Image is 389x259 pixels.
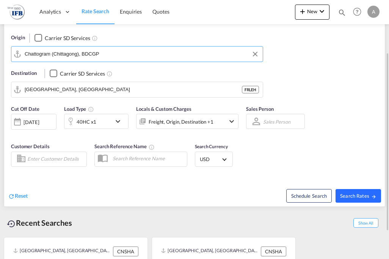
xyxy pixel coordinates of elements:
[149,144,155,150] md-icon: Your search will be saved by the below given name
[200,156,221,163] span: USD
[50,70,105,78] md-checkbox: Checkbox No Ink
[152,8,169,15] span: Quotes
[88,106,94,112] md-icon: Select multiple loads to view rates
[262,116,291,127] md-select: Sales Person
[82,8,109,14] span: Rate Search
[8,192,28,200] div: icon-refreshReset
[261,247,286,256] div: CNSHA
[242,86,259,93] div: FRLEH
[295,5,329,20] button: icon-plus 400-fgNewicon-chevron-down
[45,34,90,42] div: Carrier SD Services
[317,7,326,16] md-icon: icon-chevron-down
[15,192,28,199] span: Reset
[336,189,381,203] button: Search Ratesicon-arrow-right
[7,219,16,228] md-icon: icon-backup-restore
[64,106,94,112] span: Load Type
[298,7,307,16] md-icon: icon-plus 400-fg
[39,8,61,16] span: Analytics
[11,129,17,139] md-datepicker: Select
[92,35,98,41] md-icon: Unchecked: Search for CY (Container Yard) services for all selected carriers.Checked : Search for...
[353,218,378,228] span: Show All
[11,70,37,77] span: Destination
[4,214,75,231] div: Recent Searches
[249,48,261,60] button: Clear Input
[161,247,259,256] div: CNSHA, Shanghai, China, Greater China & Far East Asia, Asia Pacific
[113,247,138,256] div: CNSHA
[136,114,238,129] div: Freight Origin Destination Factory Stuffingicon-chevron-down
[109,153,187,164] input: Search Reference Name
[120,8,142,15] span: Enquiries
[113,117,126,126] md-icon: icon-chevron-down
[286,189,332,203] button: Note: By default Schedule search will only considerorigin ports, destination ports and cut off da...
[25,84,242,95] input: Search by Port
[11,106,39,112] span: Cut Off Date
[77,116,96,127] div: 40HC x1
[25,48,259,60] input: Search by Port
[11,82,263,97] md-input-container: Le Havre, FRLEH
[13,247,111,256] div: CNSHA, Shanghai, China, Greater China & Far East Asia, Asia Pacific
[367,6,380,18] div: A
[24,119,39,126] div: [DATE]
[338,8,346,20] div: icon-magnify
[227,117,236,126] md-icon: icon-chevron-down
[11,34,25,42] span: Origin
[11,114,56,130] div: [DATE]
[107,71,113,77] md-icon: Unchecked: Search for CY (Container Yard) services for all selected carriers.Checked : Search for...
[195,144,228,149] span: Search Currency
[60,70,105,78] div: Carrier SD Services
[35,34,90,42] md-checkbox: Checkbox No Ink
[298,8,326,14] span: New
[351,5,367,19] div: Help
[27,154,84,165] input: Enter Customer Details
[371,194,376,199] md-icon: icon-arrow-right
[136,106,191,112] span: Locals & Custom Charges
[11,143,49,149] span: Customer Details
[351,5,364,18] span: Help
[199,154,229,165] md-select: Select Currency: $ USDUnited States Dollar
[338,8,346,17] md-icon: icon-magnify
[4,23,385,206] div: Origin Checkbox No InkUnchecked: Search for CY (Container Yard) services for all selected carrier...
[8,3,25,20] img: de31bbe0256b11eebba44b54815f083d.png
[94,143,155,149] span: Search Reference Name
[8,193,15,200] md-icon: icon-refresh
[149,116,213,127] div: Freight Origin Destination Factory Stuffing
[340,193,376,199] span: Search Rates
[64,114,129,129] div: 40HC x1icon-chevron-down
[11,47,263,62] md-input-container: Chattogram (Chittagong), BDCGP
[246,106,274,112] span: Sales Person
